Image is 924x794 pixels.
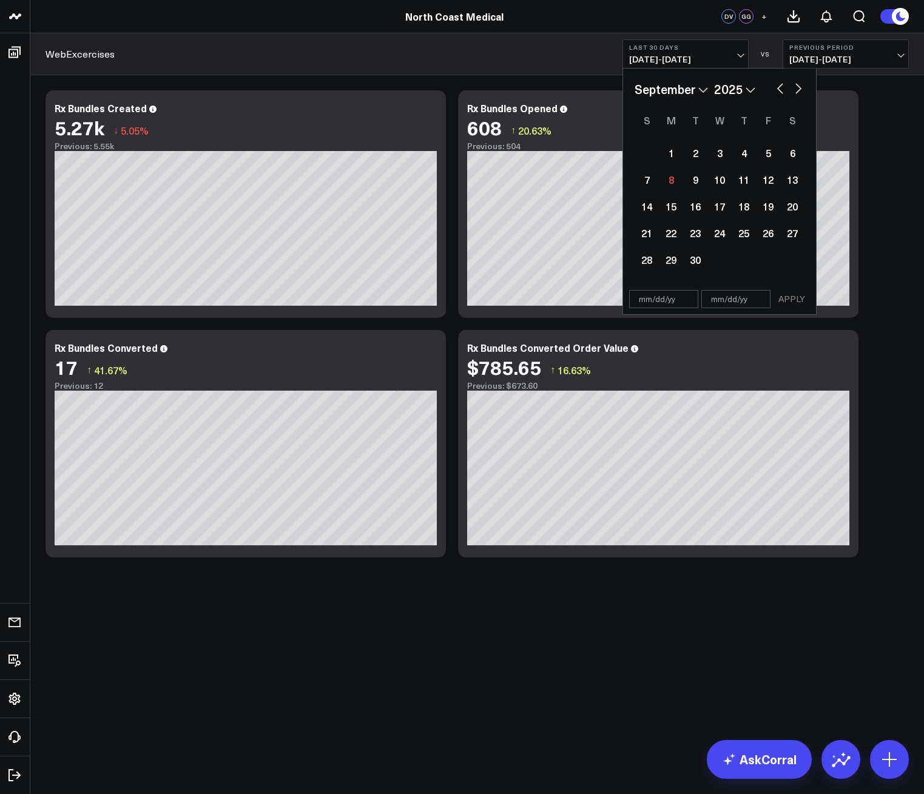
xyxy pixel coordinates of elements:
div: Rx Bundles Created [55,101,147,115]
span: 16.63% [558,363,591,377]
span: ↓ [113,123,118,138]
div: $785.65 [467,356,541,378]
a: WebExcercises [46,47,115,61]
span: ↑ [511,123,516,138]
button: APPLY [774,290,810,308]
div: Thursday [732,110,756,130]
button: + [757,9,771,24]
div: Wednesday [707,110,732,130]
div: Saturday [780,110,804,130]
div: Tuesday [683,110,707,130]
button: Previous Period[DATE]-[DATE] [783,39,909,69]
a: North Coast Medical [405,10,504,23]
b: Previous Period [789,44,902,51]
div: Rx Bundles Opened [467,101,558,115]
div: Friday [756,110,780,130]
button: Last 30 Days[DATE]-[DATE] [622,39,749,69]
span: 20.63% [518,124,551,137]
a: AskCorral [707,740,812,779]
span: [DATE] - [DATE] [629,55,742,64]
div: DV [721,9,736,24]
div: Previous: $673.60 [467,381,849,391]
span: 5.05% [121,124,149,137]
div: Previous: 5.55k [55,141,437,151]
div: Rx Bundles Converted [55,341,158,354]
div: Previous: 12 [55,381,437,391]
b: Last 30 Days [629,44,742,51]
div: GG [739,9,754,24]
div: 5.27k [55,116,104,138]
div: 608 [467,116,502,138]
span: 41.67% [94,363,127,377]
div: Monday [659,110,683,130]
input: mm/dd/yy [629,290,698,308]
div: VS [755,50,777,58]
div: Previous: 504 [467,141,849,151]
div: Rx Bundles Converted Order Value [467,341,629,354]
input: mm/dd/yy [701,290,771,308]
div: Sunday [635,110,659,130]
span: + [761,12,767,21]
div: 17 [55,356,78,378]
span: ↑ [550,362,555,378]
span: [DATE] - [DATE] [789,55,902,64]
span: ↑ [87,362,92,378]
